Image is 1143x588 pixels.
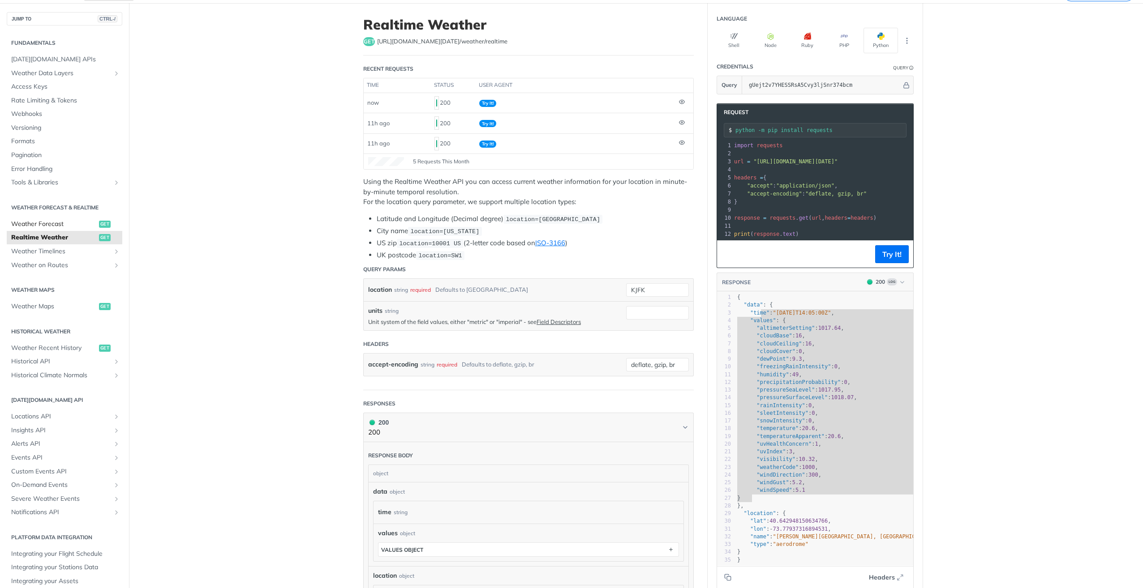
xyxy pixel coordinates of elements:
[7,204,122,212] h2: Weather Forecast & realtime
[737,325,844,331] span: : ,
[756,410,808,416] span: "sleetIntensity"
[11,426,111,435] span: Insights API
[7,12,122,26] button: JUMP TOCTRL-/
[7,231,122,244] a: Realtime Weatherget
[377,250,694,260] li: UK postcode
[717,174,732,182] div: 5
[399,240,461,247] span: location=10001 US
[717,386,731,394] div: 13
[410,228,479,235] span: location=[US_STATE]
[717,348,731,355] div: 8
[113,70,120,77] button: Show subpages for Weather Data Layers
[363,400,395,408] div: Responses
[717,166,732,174] div: 4
[363,177,694,207] p: Using the Realtime Weather API you can access current weather information for your location in mi...
[737,456,818,462] span: : ,
[368,452,413,460] div: Response body
[717,355,731,363] div: 9
[717,340,731,348] div: 7
[717,371,731,379] div: 11
[782,231,795,237] span: text
[753,231,779,237] span: response
[377,226,694,236] li: City name
[7,341,122,355] a: Weather Recent Historyget
[717,324,731,332] div: 5
[808,472,818,478] span: 300
[717,158,732,166] div: 3
[737,379,851,385] span: : ,
[717,317,731,324] div: 4
[734,191,867,197] span: :
[717,294,731,301] div: 1
[7,39,122,47] h2: Fundamentals
[744,76,902,94] input: apikey
[113,262,120,269] button: Show subpages for Weather on Routes
[11,577,120,586] span: Integrating your Assets
[747,183,773,189] span: "accept"
[795,332,802,339] span: 16
[737,448,795,455] span: : ,
[756,402,805,409] span: "rainIntensity"
[717,309,731,317] div: 3
[7,396,122,404] h2: [DATE][DOMAIN_NAME] API
[368,283,392,296] label: location
[756,448,786,455] span: "uvIndex"
[717,402,731,409] div: 15
[717,28,751,53] button: Shell
[11,137,120,146] span: Formats
[756,348,795,354] span: "cloudCover"
[434,136,472,151] div: 200
[867,279,872,285] span: 200
[7,107,122,121] a: Webhooks
[369,465,686,482] div: object
[11,178,111,187] span: Tools & Libraries
[99,221,111,228] span: get
[737,418,815,424] span: : ,
[734,199,737,205] span: }
[717,409,731,417] div: 16
[756,441,812,447] span: "uvHealthConcern"
[462,358,534,371] div: Defaults to deflate, gzip, br
[799,215,809,221] span: get
[7,437,122,451] a: Alerts APIShow subpages for Alerts API
[11,563,120,572] span: Integrating your Stations Data
[717,230,732,238] div: 12
[363,37,375,46] span: get
[717,301,731,309] div: 2
[378,543,679,556] button: values object
[363,17,694,33] h1: Realtime Weather
[851,215,873,221] span: headers
[734,175,766,181] span: {
[385,307,399,315] div: string
[737,402,815,409] span: : ,
[7,135,122,148] a: Formats
[737,441,821,447] span: : ,
[113,358,120,365] button: Show subpages for Historical API
[377,37,507,46] span: https://api.tomorrow.io/v4/weather/realtime
[756,325,815,331] span: "altimeterSetting"
[790,28,825,53] button: Ruby
[7,575,122,588] a: Integrating your Assets
[11,371,111,380] span: Historical Climate Normals
[737,464,818,470] span: : ,
[756,341,802,347] span: "cloudCeiling"
[436,119,437,127] span: 200
[11,124,120,132] span: Versioning
[413,158,469,166] span: 5 Requests This Month
[436,140,437,147] span: 200
[11,220,97,229] span: Weather Forecast
[7,217,122,231] a: Weather Forecastget
[747,158,750,165] span: =
[11,233,97,242] span: Realtime Weather
[828,433,841,439] span: 20.6
[750,317,776,324] span: "values"
[756,433,825,439] span: "temperatureApparent"
[11,247,111,256] span: Weather Timelines
[7,369,122,382] a: Historical Climate NormalsShow subpages for Historical Climate Normals
[7,424,122,437] a: Insights APIShow subpages for Insights API
[717,363,731,371] div: 10
[869,573,895,582] span: Headers
[719,108,748,116] span: Request
[756,371,789,378] span: "humidity"
[717,222,732,230] div: 11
